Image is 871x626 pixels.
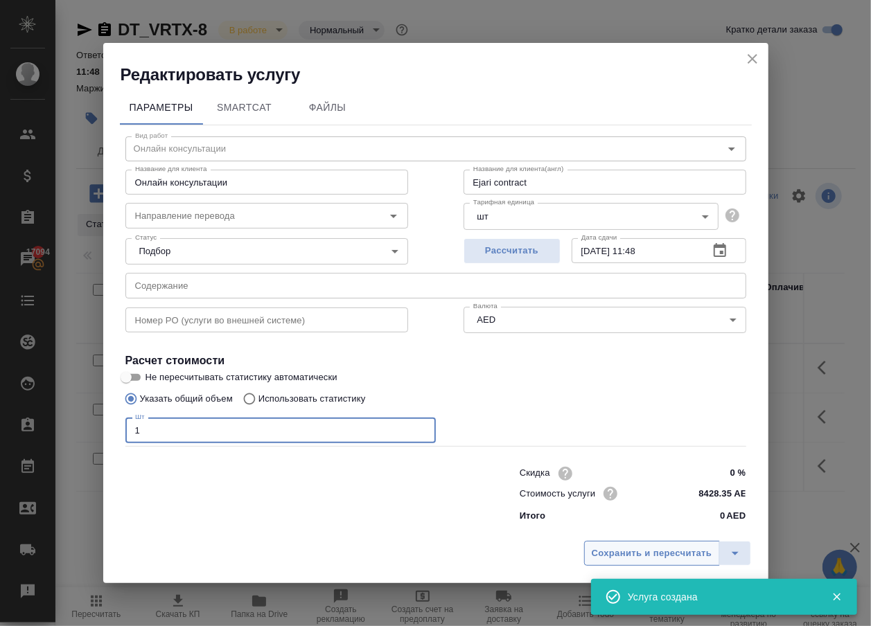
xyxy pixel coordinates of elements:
button: Подбор [135,245,175,257]
input: ✎ Введи что-нибудь [694,483,746,503]
span: Рассчитать [471,243,553,259]
button: шт [473,211,493,222]
button: close [742,48,763,69]
span: Параметры [128,99,195,116]
button: Рассчитать [464,238,561,264]
span: Сохранить и пересчитать [592,546,712,562]
p: Использовать статистику [258,392,366,406]
p: Стоимость услуги [520,487,596,501]
div: split button [584,541,751,566]
div: Услуга создана [628,590,811,604]
div: AED [464,307,746,333]
p: Скидка [520,466,550,480]
div: шт [464,203,719,229]
p: Итого [520,509,545,523]
button: Open [384,206,403,226]
button: AED [473,314,500,325]
button: Сохранить и пересчитать [584,541,720,566]
div: Подбор [125,238,408,265]
p: AED [727,509,746,523]
span: Не пересчитывать статистику автоматически [146,370,337,384]
p: 0 [720,509,725,523]
span: SmartCat [211,99,278,116]
h2: Редактировать услугу [121,64,768,86]
span: Файлы [294,99,361,116]
button: Закрыть [822,591,851,603]
input: ✎ Введи что-нибудь [694,463,746,483]
h4: Расчет стоимости [125,352,746,369]
p: Указать общий объем [140,392,233,406]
